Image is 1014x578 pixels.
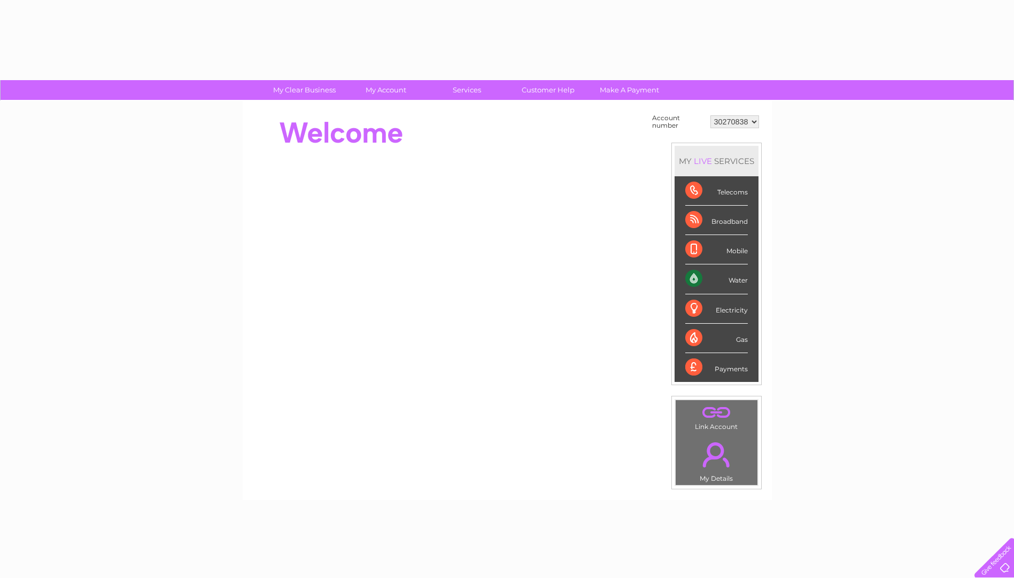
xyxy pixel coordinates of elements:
[585,80,674,100] a: Make A Payment
[678,436,755,473] a: .
[692,156,714,166] div: LIVE
[678,403,755,421] a: .
[685,353,748,382] div: Payments
[649,112,708,132] td: Account number
[342,80,430,100] a: My Account
[675,433,758,486] td: My Details
[504,80,592,100] a: Customer Help
[685,206,748,235] div: Broadband
[685,294,748,324] div: Electricity
[685,264,748,294] div: Water
[685,235,748,264] div: Mobile
[675,400,758,433] td: Link Account
[260,80,349,100] a: My Clear Business
[675,146,758,176] div: MY SERVICES
[685,176,748,206] div: Telecoms
[685,324,748,353] div: Gas
[423,80,511,100] a: Services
